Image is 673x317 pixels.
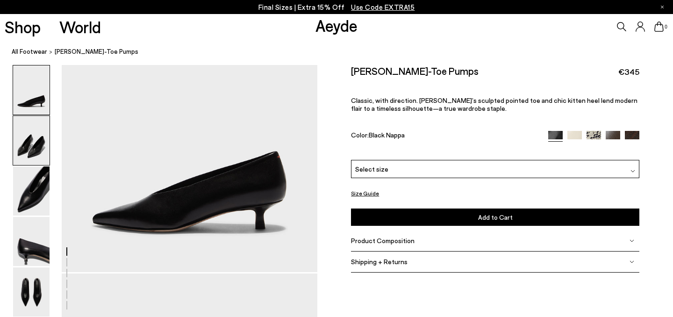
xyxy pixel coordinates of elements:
span: Product Composition [351,237,415,245]
img: Clara Pointed-Toe Pumps - Image 1 [13,65,50,115]
p: Classic, with direction. [PERSON_NAME]’s sculpted pointed toe and chic kitten heel lend modern fl... [351,96,639,112]
button: Size Guide [351,187,379,199]
span: Black Nappa [369,130,405,138]
img: Clara Pointed-Toe Pumps - Image 2 [13,116,50,165]
img: Clara Pointed-Toe Pumps - Image 4 [13,217,50,266]
h2: [PERSON_NAME]-Toe Pumps [351,65,479,77]
span: Shipping + Returns [351,258,408,266]
p: Final Sizes | Extra 15% Off [258,1,415,13]
span: €345 [618,66,639,78]
a: 0 [654,22,664,32]
a: Aeyde [315,15,358,35]
span: Add to Cart [478,213,513,221]
span: Navigate to /collections/ss25-final-sizes [351,3,415,11]
span: Select size [355,164,388,174]
button: Add to Cart [351,209,639,226]
img: Clara Pointed-Toe Pumps - Image 3 [13,166,50,216]
a: Shop [5,19,41,35]
img: Clara Pointed-Toe Pumps - Image 5 [13,267,50,317]
div: Color: [351,130,539,141]
img: svg%3E [630,169,635,173]
span: 0 [664,24,668,29]
a: World [59,19,101,35]
a: All Footwear [12,47,47,57]
span: [PERSON_NAME]-Toe Pumps [55,47,138,57]
img: svg%3E [630,259,634,264]
img: svg%3E [630,238,634,243]
nav: breadcrumb [12,39,673,65]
